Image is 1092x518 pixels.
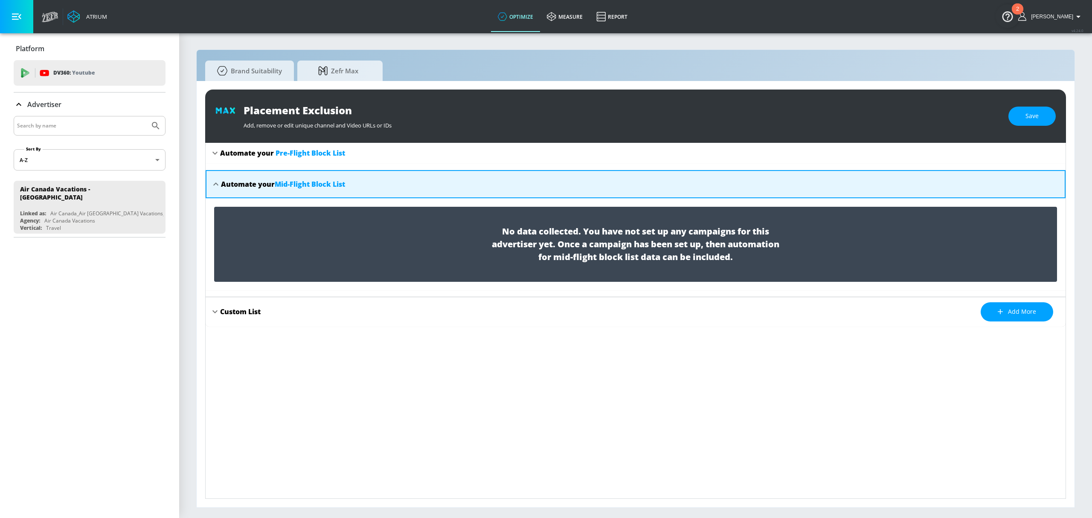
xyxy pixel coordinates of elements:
span: No data collected. You have not set up any campaigns for this advertiser yet. Once a campaign has... [486,225,785,263]
p: DV360: [53,68,95,78]
button: [PERSON_NAME] [1018,12,1083,22]
div: Automate your [221,179,345,189]
span: Mid-Flight Block List [275,179,345,189]
div: Air Canada_Air [GEOGRAPHIC_DATA] Vacations_US_YouTube_DV360 [50,210,213,217]
span: Pre-Flight Block List [276,148,345,158]
div: Add, remove or edit unique channel and Video URLs or IDs [244,117,1000,129]
div: Travel [46,224,61,232]
div: Atrium [83,13,107,20]
div: Custom ListAdd more [206,297,1066,327]
label: Sort By [24,146,43,152]
span: v 4.24.0 [1072,28,1083,33]
button: Open Resource Center, 2 new notifications [996,4,1019,28]
a: Report [590,1,634,32]
div: Automate your [220,148,345,158]
a: Atrium [67,10,107,23]
div: DV360: Youtube [14,60,166,86]
div: Automate yourMid-Flight Block List [206,170,1066,198]
div: Agency: [20,217,40,224]
span: Zefr Max [306,61,371,81]
a: measure [540,1,590,32]
div: Vertical: [20,224,42,232]
p: Platform [16,44,44,53]
div: Linked as: [20,210,46,217]
div: Air Canada Vacations - [GEOGRAPHIC_DATA] [20,185,151,201]
span: Add more [998,307,1036,317]
div: Platform [14,37,166,61]
p: Advertiser [27,100,61,109]
button: Add more [981,302,1053,321]
div: Air Canada Vacations - [GEOGRAPHIC_DATA]Linked as:Air Canada_Air [GEOGRAPHIC_DATA] Vacations_US_Y... [14,181,166,234]
div: A-Z [14,149,166,171]
div: 2 [1016,9,1019,20]
div: Custom List [220,307,261,316]
span: login as: MDeBreyne@vacv.com [1028,14,1073,20]
div: Placement Exclusion [244,103,1000,117]
p: Youtube [72,68,95,77]
span: Save [1025,111,1039,122]
div: Air Canada Vacations [44,217,95,224]
div: Advertiser [14,116,166,237]
nav: list of Advertiser [14,177,166,237]
a: optimize [491,1,540,32]
input: Search by name [17,120,146,131]
button: Save [1008,107,1056,126]
span: Brand Suitability [214,61,282,81]
div: Advertiser [14,93,166,116]
div: Automate your Pre-Flight Block List [206,143,1066,163]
